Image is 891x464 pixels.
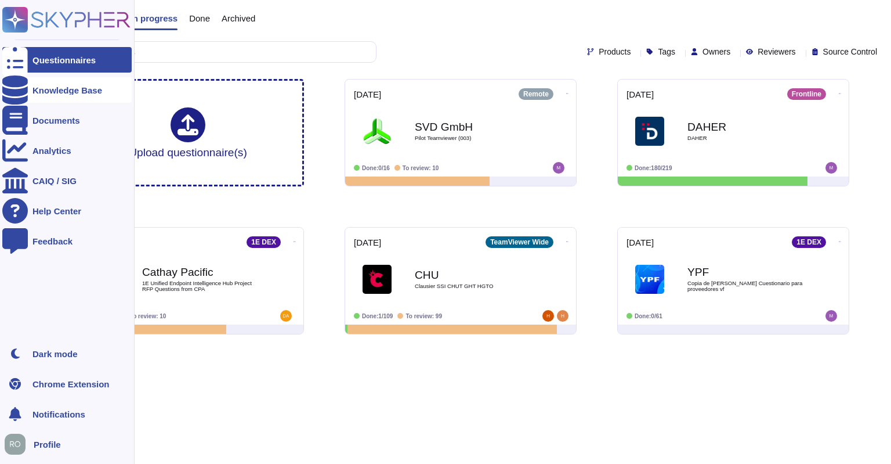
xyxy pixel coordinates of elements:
a: Chrome Extension [2,371,132,397]
a: Feedback [2,228,132,254]
img: user [5,434,26,455]
span: Done: 0/61 [635,313,662,319]
a: Documents [2,107,132,133]
span: Owners [702,48,730,56]
b: CHU [415,269,531,280]
div: 1E DEX [247,236,281,248]
div: 1E DEX [792,236,826,248]
span: Done [189,14,210,23]
b: SVD GmbH [415,121,531,132]
span: Products [599,48,631,56]
span: Archived [222,14,255,23]
span: Pilot Teamviewer (003) [415,135,531,141]
span: [DATE] [354,90,381,99]
span: DAHER [687,135,803,141]
div: Questionnaires [32,56,96,64]
div: Chrome Extension [32,380,110,389]
span: [DATE] [626,90,654,99]
span: Tags [658,48,675,56]
div: TeamViewer Wide [486,236,553,248]
a: Help Center [2,198,132,224]
span: Reviewers [758,48,795,56]
a: Knowledge Base [2,77,132,103]
b: Cathay Pacific [142,267,258,278]
b: DAHER [687,121,803,132]
span: Source Control [823,48,877,56]
b: YPF [687,267,803,278]
span: Done: 1/109 [362,313,393,319]
img: user [557,310,568,322]
div: Frontline [787,88,826,100]
span: Clausier SSI CHUT GHT HGTO [415,283,531,289]
a: CAIQ / SIG [2,168,132,193]
a: Analytics [2,138,132,163]
img: user [825,162,837,174]
img: user [280,310,292,322]
div: Feedback [32,237,73,246]
div: CAIQ / SIG [32,177,77,185]
img: Logo [363,265,392,294]
input: Search by keywords [46,42,376,62]
img: user [825,310,837,322]
span: 1E Unified Endpoint Intelligence Hub Project RFP Questions from CPA [142,280,258,292]
div: Upload questionnaire(s) [129,107,247,158]
div: Help Center [32,207,81,215]
span: Notifications [32,410,85,419]
span: Done: 180/219 [635,165,672,171]
img: user [553,162,564,174]
span: Profile [34,440,61,449]
span: To review: 99 [405,313,442,319]
span: To review: 10 [130,313,166,319]
div: Remote [519,88,553,100]
div: Knowledge Base [32,86,102,95]
span: [DATE] [626,238,654,247]
button: user [2,431,34,457]
span: In progress [130,14,178,23]
a: Questionnaires [2,47,132,73]
span: To review: 10 [403,165,439,171]
span: [DATE] [354,238,381,247]
img: user [542,310,554,322]
span: Copia de [PERSON_NAME] Cuestionario para proveedores vf [687,280,803,292]
div: Dark mode [32,350,78,358]
span: Done: 0/16 [362,165,390,171]
div: Documents [32,116,80,125]
div: Analytics [32,146,71,155]
img: Logo [363,117,392,146]
img: Logo [635,265,664,294]
img: Logo [635,117,664,146]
